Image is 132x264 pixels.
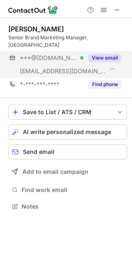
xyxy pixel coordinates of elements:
button: save-profile-one-click [8,105,127,120]
button: Reveal Button [88,80,121,89]
div: Senior Brand Marketing Manager, [GEOGRAPHIC_DATA] [8,34,127,49]
span: AI write personalized message [23,129,111,135]
img: ContactOut v5.3.10 [8,5,58,15]
span: Send email [23,149,54,155]
button: Reveal Button [88,54,121,62]
button: Notes [8,201,127,212]
button: Find work email [8,184,127,196]
span: Notes [22,203,124,210]
span: [EMAIL_ADDRESS][DOMAIN_NAME] [20,67,106,75]
button: AI write personalized message [8,125,127,139]
button: Add to email campaign [8,164,127,179]
span: ***@[DOMAIN_NAME] [20,54,77,62]
span: Add to email campaign [22,168,88,175]
div: Save to List / ATS / CRM [23,109,112,115]
button: Send email [8,144,127,159]
span: Find work email [22,186,124,194]
div: [PERSON_NAME] [8,25,64,33]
